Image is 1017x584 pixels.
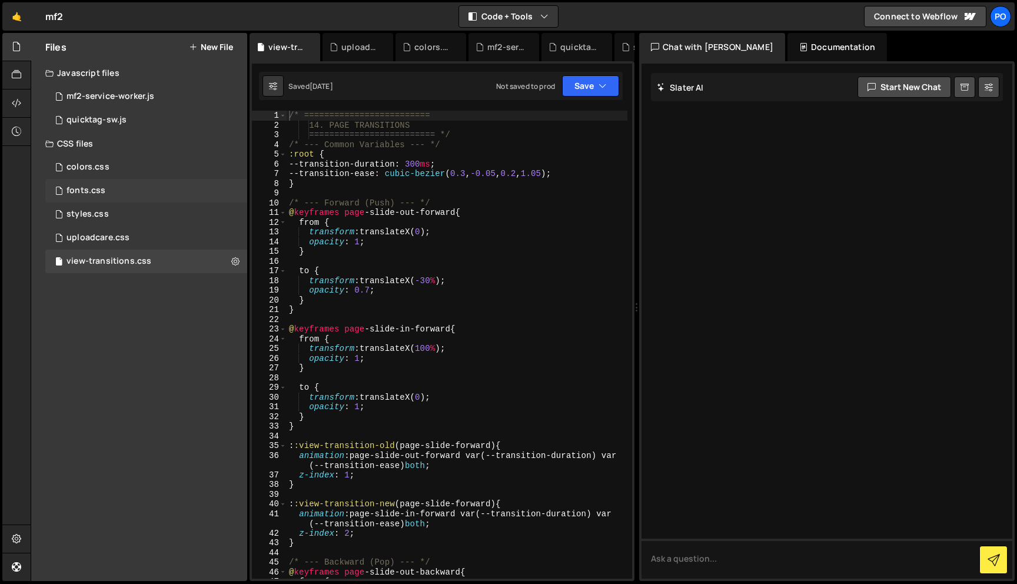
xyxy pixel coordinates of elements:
[787,33,887,61] div: Documentation
[252,538,287,548] div: 43
[252,568,287,578] div: 46
[252,402,287,412] div: 31
[252,111,287,121] div: 1
[252,383,287,393] div: 29
[864,6,986,27] a: Connect to Webflow
[252,499,287,509] div: 40
[252,363,287,373] div: 27
[252,286,287,296] div: 19
[252,509,287,529] div: 41
[252,558,287,568] div: 45
[639,33,785,61] div: Chat with [PERSON_NAME]
[45,226,247,250] div: 16238/43750.css
[252,218,287,228] div: 12
[252,324,287,334] div: 23
[414,41,452,53] div: colors.css
[288,81,333,91] div: Saved
[657,82,704,93] h2: Slater AI
[633,41,671,53] div: styles.css
[487,41,525,53] div: mf2-service-worker.js
[2,2,31,31] a: 🤙
[341,41,379,53] div: uploadcare.css
[45,85,247,108] div: 16238/45019.js
[252,276,287,286] div: 18
[252,393,287,403] div: 30
[252,373,287,383] div: 28
[252,266,287,276] div: 17
[252,548,287,558] div: 44
[67,185,105,196] div: fonts.css
[268,41,306,53] div: view-transitions.css
[252,422,287,432] div: 33
[45,203,247,226] div: 16238/43748.css
[67,209,109,220] div: styles.css
[252,179,287,189] div: 8
[252,188,287,198] div: 9
[45,108,247,132] div: 16238/44782.js
[252,412,287,422] div: 32
[252,237,287,247] div: 14
[252,257,287,267] div: 16
[252,480,287,490] div: 38
[496,81,555,91] div: Not saved to prod
[459,6,558,27] button: Code + Tools
[67,162,109,172] div: colors.css
[67,233,129,243] div: uploadcare.css
[252,169,287,179] div: 7
[560,41,598,53] div: quicktag-sw.js
[252,315,287,325] div: 22
[45,155,247,179] div: 16238/43751.css
[252,296,287,306] div: 20
[990,6,1011,27] a: Po
[45,179,247,203] div: 16238/43752.css
[252,198,287,208] div: 10
[252,160,287,170] div: 6
[45,250,247,273] div: 16238/43749.css
[45,9,63,24] div: mf2
[252,140,287,150] div: 4
[252,490,287,500] div: 39
[31,61,247,85] div: Javascript files
[252,150,287,160] div: 5
[252,451,287,470] div: 36
[252,305,287,315] div: 21
[45,41,67,54] h2: Files
[252,529,287,539] div: 42
[252,334,287,344] div: 24
[310,81,333,91] div: [DATE]
[252,247,287,257] div: 15
[252,432,287,442] div: 34
[562,75,619,97] button: Save
[252,130,287,140] div: 3
[31,132,247,155] div: CSS files
[252,470,287,480] div: 37
[858,77,951,98] button: Start new chat
[252,121,287,131] div: 2
[189,42,233,52] button: New File
[252,227,287,237] div: 13
[67,256,151,267] div: view-transitions.css
[67,91,154,102] div: mf2-service-worker.js
[252,344,287,354] div: 25
[252,208,287,218] div: 11
[252,441,287,451] div: 35
[67,115,127,125] div: quicktag-sw.js
[252,354,287,364] div: 26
